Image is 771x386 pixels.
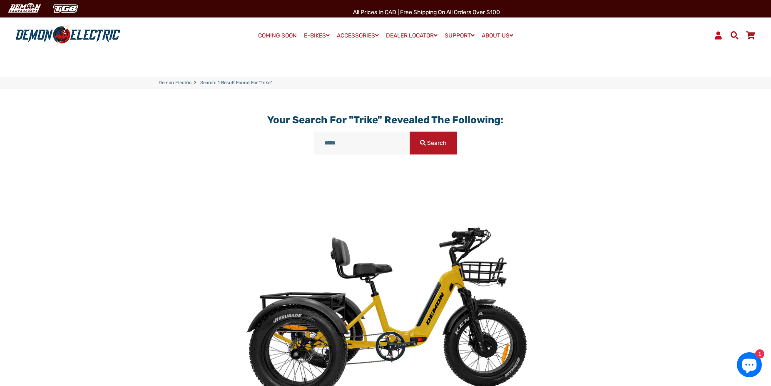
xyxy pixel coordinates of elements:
[12,25,123,46] img: Demon Electric logo
[301,30,333,42] a: E-BIKES
[334,30,382,42] a: ACCESSORIES
[236,114,535,126] h1: Your search for "trike" revealed the following:
[4,2,44,15] img: Demon Electric
[255,30,300,42] a: COMING SOON
[314,132,409,154] input: Search our store
[48,2,82,15] img: TGB Canada
[734,352,764,379] inbox-online-store-chat: Shopify online store chat
[479,30,516,42] a: ABOUT US
[159,80,192,87] a: Demon Electric
[383,30,440,42] a: DEALER LOCATOR
[410,132,457,154] button: Search
[200,80,272,87] span: Search: 1 result found for "trike"
[427,139,447,147] span: Search
[353,9,500,16] span: All Prices in CAD | Free shipping on all orders over $100
[442,30,478,42] a: SUPPORT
